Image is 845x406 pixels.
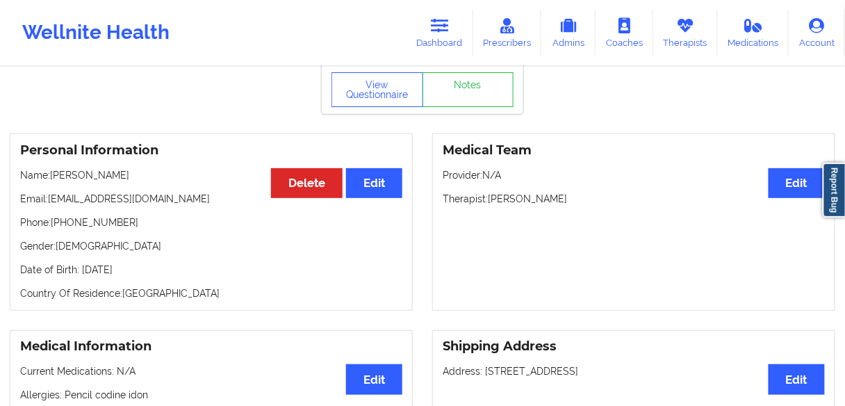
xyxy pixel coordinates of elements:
[443,339,825,355] h3: Shipping Address
[823,163,845,218] a: Report Bug
[718,10,789,56] a: Medications
[20,143,402,159] h3: Personal Information
[20,339,402,355] h3: Medical Information
[20,388,402,402] p: Allergies: Pencil codine idon
[346,168,402,198] button: Edit
[346,364,402,394] button: Edit
[422,72,514,107] a: Notes
[443,364,825,378] p: Address: [STREET_ADDRESS]
[596,10,653,56] a: Coaches
[331,72,423,107] button: View Questionnaire
[20,263,402,277] p: Date of Birth: [DATE]
[443,143,825,159] h3: Medical Team
[769,364,825,394] button: Edit
[473,10,542,56] a: Prescribers
[653,10,718,56] a: Therapists
[20,239,402,253] p: Gender: [DEMOGRAPHIC_DATA]
[20,192,402,206] p: Email: [EMAIL_ADDRESS][DOMAIN_NAME]
[541,10,596,56] a: Admins
[20,364,402,378] p: Current Medications: N/A
[20,286,402,300] p: Country Of Residence: [GEOGRAPHIC_DATA]
[407,10,473,56] a: Dashboard
[443,192,825,206] p: Therapist: [PERSON_NAME]
[271,168,343,198] button: Delete
[20,168,402,182] p: Name: [PERSON_NAME]
[789,10,845,56] a: Account
[769,168,825,198] button: Edit
[20,216,402,229] p: Phone: [PHONE_NUMBER]
[443,168,825,182] p: Provider: N/A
